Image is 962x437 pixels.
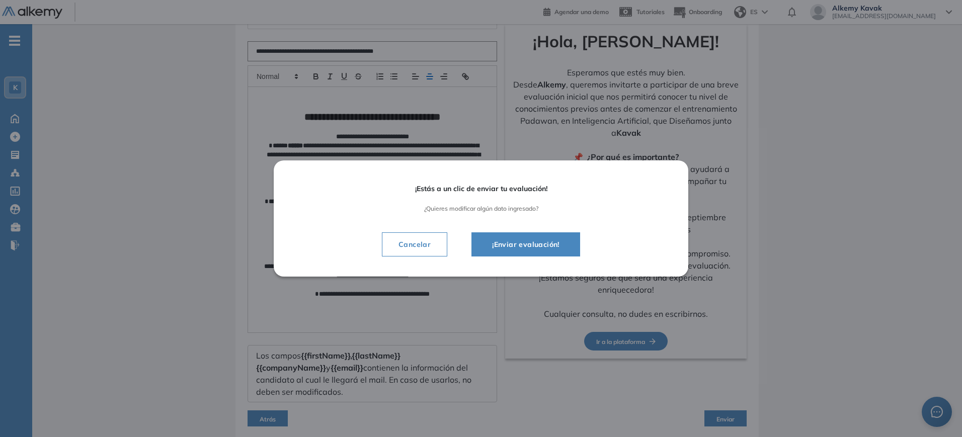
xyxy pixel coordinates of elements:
[302,185,660,193] span: ¡Estás a un clic de enviar tu evaluación!
[484,238,568,250] span: ¡Enviar evaluación!
[382,232,447,256] button: Cancelar
[302,205,660,212] span: ¿Quieres modificar algún dato ingresado?
[390,238,439,250] span: Cancelar
[471,232,580,256] button: ¡Enviar evaluación!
